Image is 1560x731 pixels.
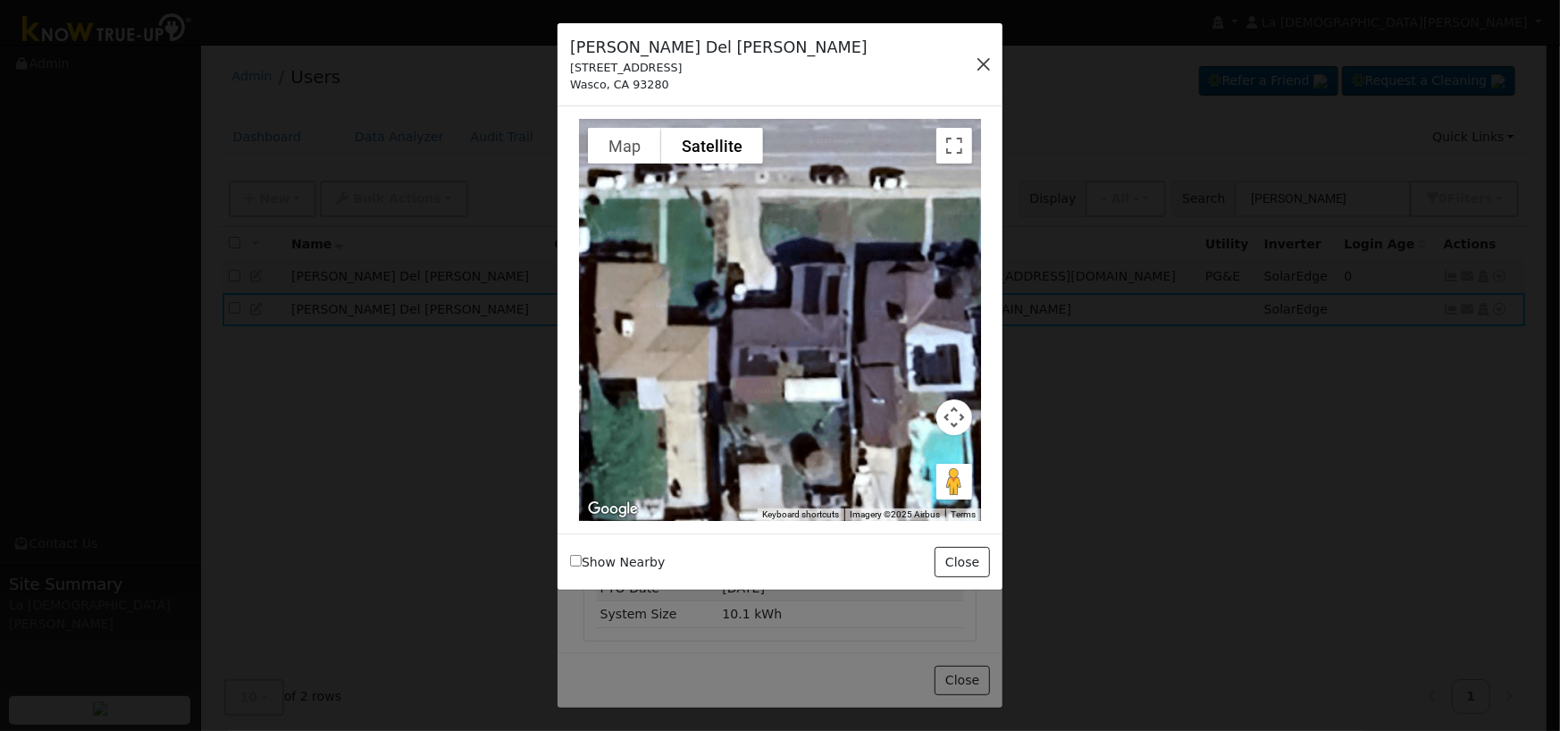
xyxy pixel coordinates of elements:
div: [STREET_ADDRESS] [570,59,868,76]
label: Show Nearby [570,553,665,572]
img: Google [583,498,642,521]
a: Terms (opens in new tab) [951,509,976,519]
button: Show satellite imagery [661,128,763,164]
button: Toggle fullscreen view [936,128,972,164]
span: Imagery ©2025 Airbus [850,509,940,519]
button: Keyboard shortcuts [762,508,839,521]
a: Open this area in Google Maps (opens a new window) [583,498,642,521]
button: Drag Pegman onto the map to open Street View [936,464,972,500]
button: Show street map [588,128,661,164]
h5: [PERSON_NAME] Del [PERSON_NAME] [570,36,868,59]
button: Close [935,547,989,577]
div: Wasco, CA 93280 [570,76,868,93]
button: Map camera controls [936,399,972,435]
input: Show Nearby [570,555,582,567]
